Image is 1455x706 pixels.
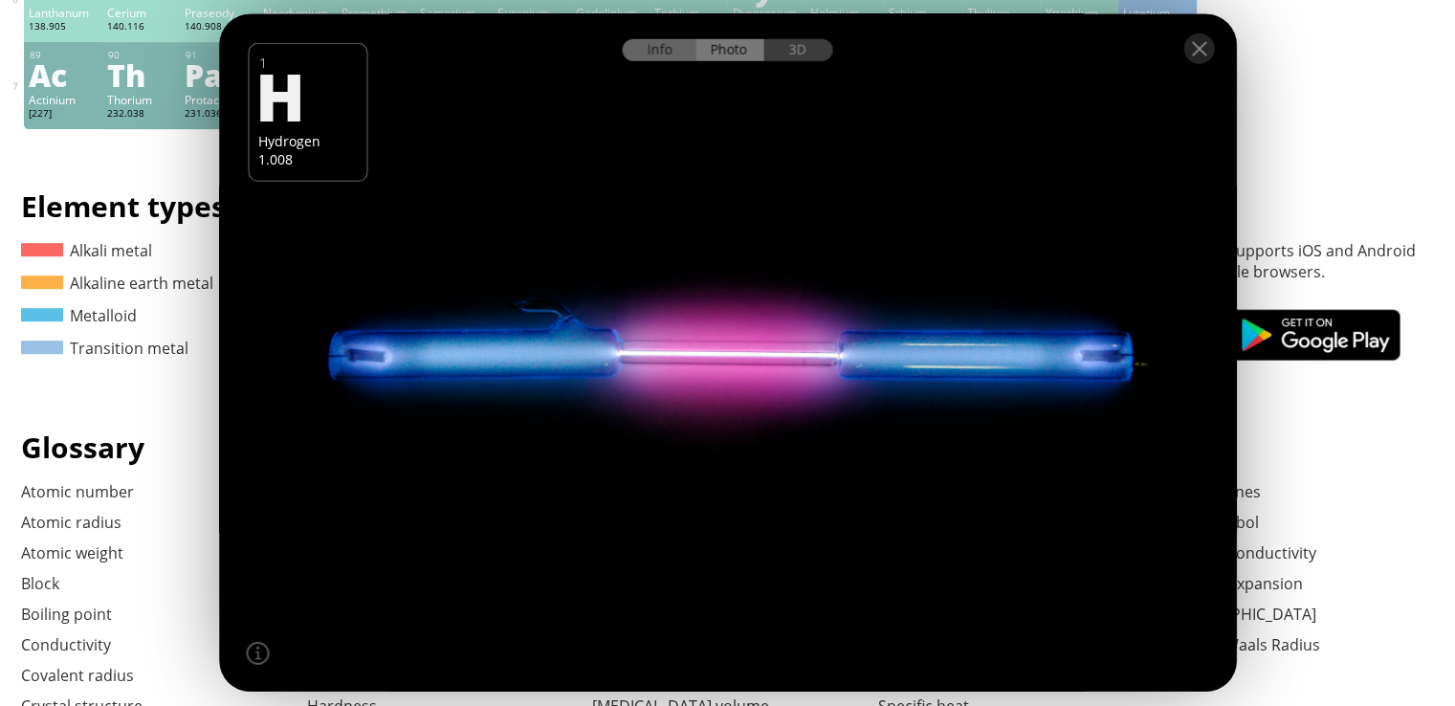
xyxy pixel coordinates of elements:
[420,5,489,20] div: Samarium
[21,273,213,294] a: Alkaline earth metal
[21,665,134,686] a: Covalent radius
[29,20,98,35] div: 138.905
[107,107,176,122] div: 232.038
[21,338,188,359] a: Transition metal
[764,39,833,61] div: 3D
[21,542,123,563] a: Atomic weight
[21,240,152,261] a: Alkali metal
[21,634,111,655] a: Conductivity
[1045,5,1113,20] div: Ytterbium
[255,63,354,128] div: H
[107,59,176,90] div: Th
[1163,634,1319,655] a: Van der Waals Radius
[185,92,254,107] div: Protactinium
[185,5,254,20] div: Praseodymium
[30,49,98,61] div: 89
[342,5,410,20] div: Promethium
[185,107,254,122] div: 231.036
[1163,542,1315,563] a: Thermal conductivity
[108,49,176,61] div: 90
[967,5,1036,20] div: Thulium
[623,39,696,61] div: Info
[21,604,112,625] a: Boiling point
[21,481,134,502] a: Atomic number
[810,5,879,20] div: Holmium
[1123,5,1192,20] div: Lutetium
[497,5,566,20] div: Europium
[185,59,254,90] div: Pa
[258,150,357,168] div: 1.008
[29,5,98,20] div: Lanthanum
[732,5,801,20] div: Dysprosium
[21,573,59,594] a: Block
[21,428,1434,467] h1: Glossary
[29,107,98,122] div: [227]
[29,92,98,107] div: Actinium
[107,20,176,35] div: 140.116
[263,5,332,20] div: Neodymium
[258,132,357,150] div: Hydrogen
[21,512,121,533] a: Atomic radius
[1163,604,1315,625] a: [GEOGRAPHIC_DATA]
[576,5,645,20] div: Gadolinium
[654,5,723,20] div: Terbium
[1051,187,1434,226] h1: Mobile apps
[186,49,254,61] div: 91
[21,187,635,226] h1: Element types
[21,305,137,326] a: Metalloid
[107,92,176,107] div: Thorium
[185,20,254,35] div: 140.908
[107,5,176,20] div: Cerium
[29,59,98,90] div: Ac
[889,5,958,20] div: Erbium
[1051,240,1434,282] p: Talbica 3: Periodic Table supports iOS and Android and accessible from mobile browsers.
